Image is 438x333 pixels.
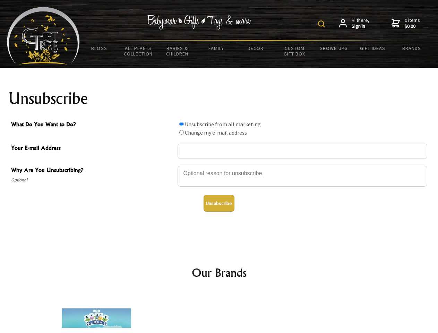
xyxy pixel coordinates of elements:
[178,144,427,159] input: Your E-mail Address
[11,176,174,184] span: Optional
[314,41,353,55] a: Grown Ups
[204,195,234,212] button: Unsubscribe
[318,20,325,27] img: product search
[158,41,197,61] a: Babies & Children
[119,41,158,61] a: All Plants Collection
[185,129,247,136] label: Change my e-mail address
[275,41,314,61] a: Custom Gift Box
[179,122,184,126] input: What Do You Want to Do?
[352,23,369,29] strong: Sign in
[339,17,369,29] a: Hi there,Sign in
[405,17,420,29] span: 0 items
[11,166,174,176] span: Why Are You Unsubscribing?
[11,120,174,130] span: What Do You Want to Do?
[185,121,261,128] label: Unsubscribe from all marketing
[11,144,174,154] span: Your E-mail Address
[353,41,392,55] a: Gift Ideas
[392,41,431,55] a: Brands
[14,264,424,281] h2: Our Brands
[236,41,275,55] a: Decor
[352,17,369,29] span: Hi there,
[178,166,427,187] textarea: Why Are You Unsubscribing?
[7,7,80,65] img: Babyware - Gifts - Toys and more...
[80,41,119,55] a: BLOGS
[147,15,251,29] img: Babywear - Gifts - Toys & more
[8,90,430,107] h1: Unsubscribe
[392,17,420,29] a: 0 items$0.00
[197,41,236,55] a: Family
[179,130,184,135] input: What Do You Want to Do?
[405,23,420,29] strong: $0.00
